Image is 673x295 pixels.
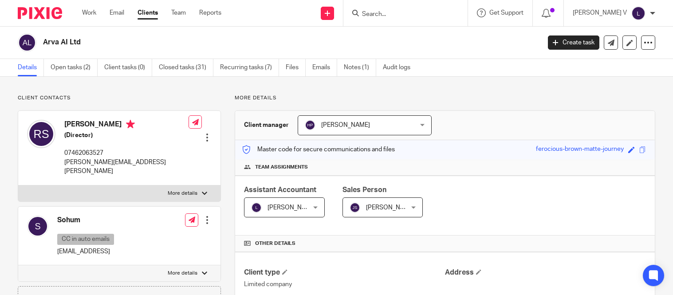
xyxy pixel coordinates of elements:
[445,268,646,277] h4: Address
[548,35,599,50] a: Create task
[631,6,645,20] img: svg%3E
[383,59,417,76] a: Audit logs
[57,247,116,256] p: [EMAIL_ADDRESS]
[235,94,655,102] p: More details
[57,234,114,245] p: CC in auto emails
[536,145,624,155] div: ferocious-brown-matte-journey
[344,59,376,76] a: Notes (1)
[168,270,197,277] p: More details
[244,280,445,289] p: Limited company
[489,10,523,16] span: Get Support
[350,202,360,213] img: svg%3E
[18,94,221,102] p: Client contacts
[286,59,306,76] a: Files
[244,121,289,130] h3: Client manager
[43,38,436,47] h2: Arva AI Ltd
[312,59,337,76] a: Emails
[168,190,197,197] p: More details
[18,7,62,19] img: Pixie
[268,205,322,211] span: [PERSON_NAME] V
[64,149,189,157] p: 07462063527
[51,59,98,76] a: Open tasks (2)
[220,59,279,76] a: Recurring tasks (7)
[138,8,158,17] a: Clients
[244,186,316,193] span: Assistant Accountant
[251,202,262,213] img: svg%3E
[366,205,415,211] span: [PERSON_NAME]
[171,8,186,17] a: Team
[110,8,124,17] a: Email
[244,268,445,277] h4: Client type
[27,216,48,237] img: svg%3E
[159,59,213,76] a: Closed tasks (31)
[342,186,386,193] span: Sales Person
[64,131,189,140] h5: (Director)
[361,11,441,19] input: Search
[27,120,55,148] img: svg%3E
[573,8,627,17] p: [PERSON_NAME] V
[199,8,221,17] a: Reports
[126,120,135,129] i: Primary
[57,216,116,225] h4: Sohum
[82,8,96,17] a: Work
[104,59,152,76] a: Client tasks (0)
[305,120,315,130] img: svg%3E
[18,59,44,76] a: Details
[255,164,308,171] span: Team assignments
[321,122,370,128] span: [PERSON_NAME]
[64,120,189,131] h4: [PERSON_NAME]
[18,33,36,52] img: svg%3E
[255,240,295,247] span: Other details
[242,145,395,154] p: Master code for secure communications and files
[64,158,189,176] p: [PERSON_NAME][EMAIL_ADDRESS][PERSON_NAME]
